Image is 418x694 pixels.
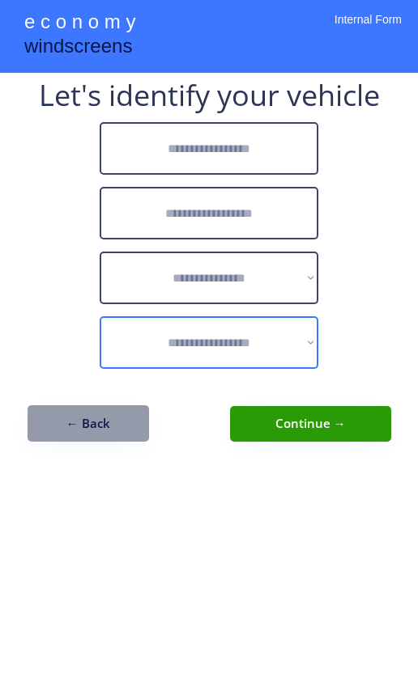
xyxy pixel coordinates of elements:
[39,81,380,110] div: Let's identify your vehicle
[28,405,149,442] button: ← Back
[335,12,402,49] div: Internal Form
[230,406,391,442] button: Continue →
[24,8,135,39] div: e c o n o m y
[24,32,132,64] div: windscreens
